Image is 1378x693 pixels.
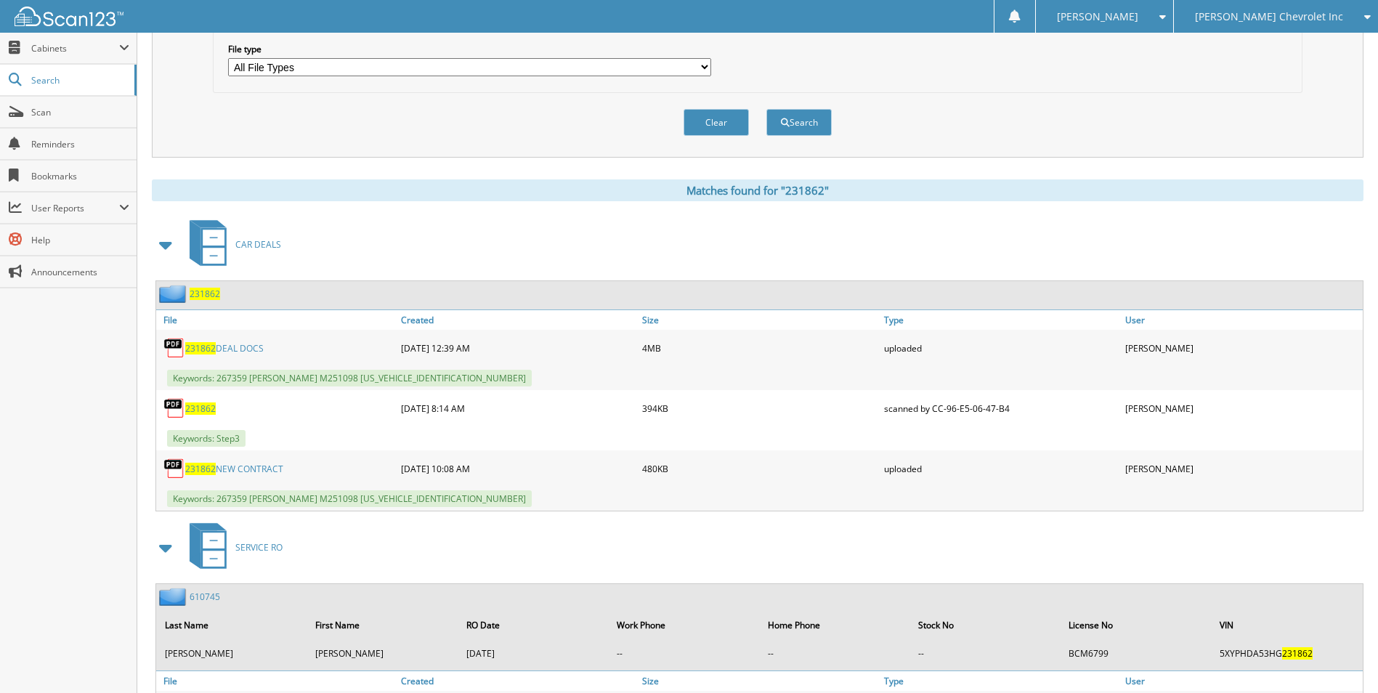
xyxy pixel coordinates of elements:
span: Announcements [31,266,129,278]
td: [DATE] [459,641,608,665]
span: Keywords: 267359 [PERSON_NAME] M251098 [US_VEHICLE_IDENTIFICATION_NUMBER] [167,490,532,507]
div: [DATE] 10:08 AM [397,454,639,483]
img: scan123-logo-white.svg [15,7,123,26]
img: folder2.png [159,285,190,303]
img: PDF.png [163,458,185,479]
img: folder2.png [159,588,190,606]
td: -- [761,641,909,665]
div: 394KB [639,394,880,423]
label: File type [228,43,711,55]
td: -- [609,641,758,665]
div: [DATE] 8:14 AM [397,394,639,423]
th: Home Phone [761,610,909,640]
img: PDF.png [163,337,185,359]
div: [PERSON_NAME] [1122,454,1363,483]
span: Reminders [31,138,129,150]
a: Type [880,310,1122,330]
td: [PERSON_NAME] [158,641,307,665]
a: File [156,310,397,330]
span: 231862 [1282,647,1313,660]
th: Last Name [158,610,307,640]
a: File [156,671,397,691]
div: [PERSON_NAME] [1122,394,1363,423]
span: 231862 [185,463,216,475]
th: First Name [308,610,457,640]
span: Keywords: 267359 [PERSON_NAME] M251098 [US_VEHICLE_IDENTIFICATION_NUMBER] [167,370,532,386]
span: Cabinets [31,42,119,54]
span: Help [31,234,129,246]
div: 480KB [639,454,880,483]
td: BCM6799 [1061,641,1210,665]
th: RO Date [459,610,608,640]
div: scanned by CC-96-E5-06-47-B4 [880,394,1122,423]
th: VIN [1212,610,1361,640]
th: License No [1061,610,1210,640]
span: SERVICE RO [235,541,283,554]
span: Keywords: Step3 [167,430,246,447]
button: Search [766,109,832,136]
a: 231862 [185,402,216,415]
a: 231862DEAL DOCS [185,342,264,354]
a: User [1122,671,1363,691]
span: [PERSON_NAME] Chevrolet Inc [1195,12,1343,21]
a: 231862NEW CONTRACT [185,463,283,475]
span: CAR DEALS [235,238,281,251]
a: CAR DEALS [181,216,281,273]
a: User [1122,310,1363,330]
span: Search [31,74,127,86]
span: Bookmarks [31,170,129,182]
span: User Reports [31,202,119,214]
a: Type [880,671,1122,691]
div: Matches found for "231862" [152,179,1363,201]
a: Created [397,671,639,691]
a: Size [639,310,880,330]
td: -- [911,641,1060,665]
a: SERVICE RO [181,519,283,576]
span: [PERSON_NAME] [1057,12,1138,21]
a: 610745 [190,591,220,603]
a: Created [397,310,639,330]
a: 231862 [190,288,220,300]
span: Scan [31,106,129,118]
button: Clear [684,109,749,136]
div: [DATE] 12:39 AM [397,333,639,362]
th: Work Phone [609,610,758,640]
td: 5XYPHDA53HG [1212,641,1361,665]
th: Stock No [911,610,1060,640]
div: [PERSON_NAME] [1122,333,1363,362]
a: Size [639,671,880,691]
div: uploaded [880,454,1122,483]
td: [PERSON_NAME] [308,641,457,665]
div: 4MB [639,333,880,362]
img: PDF.png [163,397,185,419]
div: uploaded [880,333,1122,362]
span: 231862 [185,342,216,354]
